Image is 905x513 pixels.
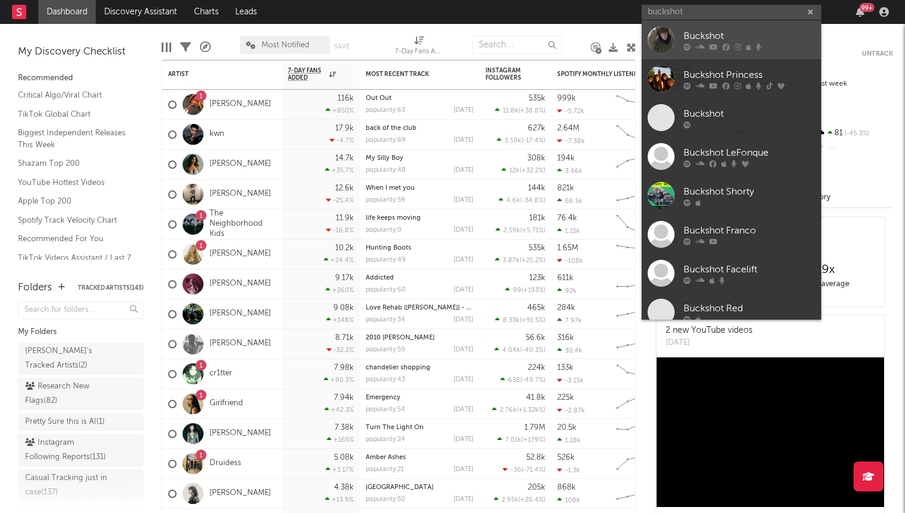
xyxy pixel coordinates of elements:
div: popularity: 0 [366,227,402,233]
svg: Chart title [611,299,665,329]
a: Love Rehab ([PERSON_NAME]) - Outliers Remix [366,305,512,311]
div: Research New Flags ( 82 ) [25,380,110,408]
div: 7.38k [335,424,354,432]
svg: Chart title [611,269,665,299]
div: [DATE] [454,137,473,144]
a: Biggest Independent Releases This Week [18,126,132,151]
div: ( ) [495,316,545,324]
a: Druidess [209,459,241,469]
span: 7.01k [505,437,521,444]
div: popularity: 48 [366,167,406,174]
a: [PERSON_NAME]'s Tracked Artists(2) [18,342,144,375]
a: life keeps moving [366,215,421,221]
div: 8.71k [335,334,354,342]
div: +35.7 % [325,166,354,174]
div: 821k [557,184,574,192]
div: popularity: 49 [366,257,406,263]
div: 10.2k [335,244,354,252]
div: 99 + [860,3,874,12]
div: 868k [557,484,576,491]
div: 181k [529,214,545,222]
div: [DATE] [454,466,473,473]
div: 2.64M [557,125,579,132]
span: +32.2 % [521,168,543,174]
div: 526k [557,454,575,462]
div: -32.2 % [327,346,354,354]
div: My Silly Boy [366,155,473,162]
a: When I met you [366,185,415,192]
div: ( ) [502,166,545,174]
span: +25.2 % [521,257,543,264]
div: 194k [557,154,575,162]
span: +20.4 % [520,497,543,503]
div: ( ) [496,226,545,234]
div: 123k [529,274,545,282]
div: 2010 Justin Bieber [366,335,473,341]
svg: Chart title [611,180,665,210]
div: Buckshot Red [684,301,815,315]
div: [DATE] [454,496,473,503]
a: Research New Flags(82) [18,378,144,410]
div: -16.8 % [326,226,354,234]
span: 4.6k [506,198,520,204]
div: -- [813,141,893,157]
a: Buckshot Facelift [642,254,821,293]
div: [PERSON_NAME]'s Tracked Artists ( 2 ) [25,344,110,373]
div: 611k [557,274,573,282]
span: -17.4 % [523,138,543,144]
div: 7.98k [334,364,354,372]
div: +260 % [326,286,354,294]
div: Buckshot [684,107,815,121]
div: 56.6k [526,334,545,342]
div: ( ) [494,346,545,354]
svg: Chart title [611,90,665,120]
a: [PERSON_NAME] [209,189,271,199]
a: [PERSON_NAME] [209,99,271,110]
div: 535k [529,95,545,102]
div: Hunting Boots [366,245,473,251]
button: Save [334,43,350,50]
a: Turn The Light On [366,424,424,431]
a: Apple Top 200 [18,195,132,208]
a: Spotify Track Velocity Chart [18,214,132,227]
div: popularity: 60 [366,287,406,293]
div: Out Out [366,95,473,102]
button: Tracked Artists(143) [78,285,144,291]
a: Buckshot Princess [642,59,821,98]
a: [PERSON_NAME] [209,339,271,349]
span: 11.8k [503,108,518,114]
span: 3.87k [503,257,520,264]
svg: Chart title [611,419,665,449]
span: -45.3 % [843,130,869,137]
a: Buckshot Franco [642,215,821,254]
a: cr1tter [209,369,232,379]
a: Buckshot [642,98,821,137]
div: +148 % [326,316,354,324]
a: Shazam Top 200 [18,157,132,170]
div: Instagram Followers [485,67,527,81]
div: 14.7k [335,154,354,162]
span: 638 [508,377,520,384]
div: Addicted [366,275,473,281]
a: Buckshot Shorty [642,176,821,215]
span: 12k [509,168,520,174]
div: 133k [557,364,573,372]
div: 76.4k [557,214,577,222]
div: popularity: 34 [366,317,405,323]
div: popularity: 59 [366,347,405,353]
span: 4.04k [502,347,520,354]
span: +179 % [523,437,543,444]
div: 116k [338,95,354,102]
div: Buckshot LeFonque [684,145,815,160]
div: 5.08k [334,454,354,462]
div: A&R Pipeline [200,30,211,65]
svg: Chart title [611,329,665,359]
div: 7.97k [557,317,582,324]
div: 1.79M [524,424,545,432]
div: +165 % [327,436,354,444]
svg: Chart title [611,150,665,180]
div: Buckshot [684,29,815,43]
div: popularity: 59 [366,197,405,204]
a: Casual Tracking just in case(137) [18,469,144,502]
div: ( ) [492,406,545,414]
